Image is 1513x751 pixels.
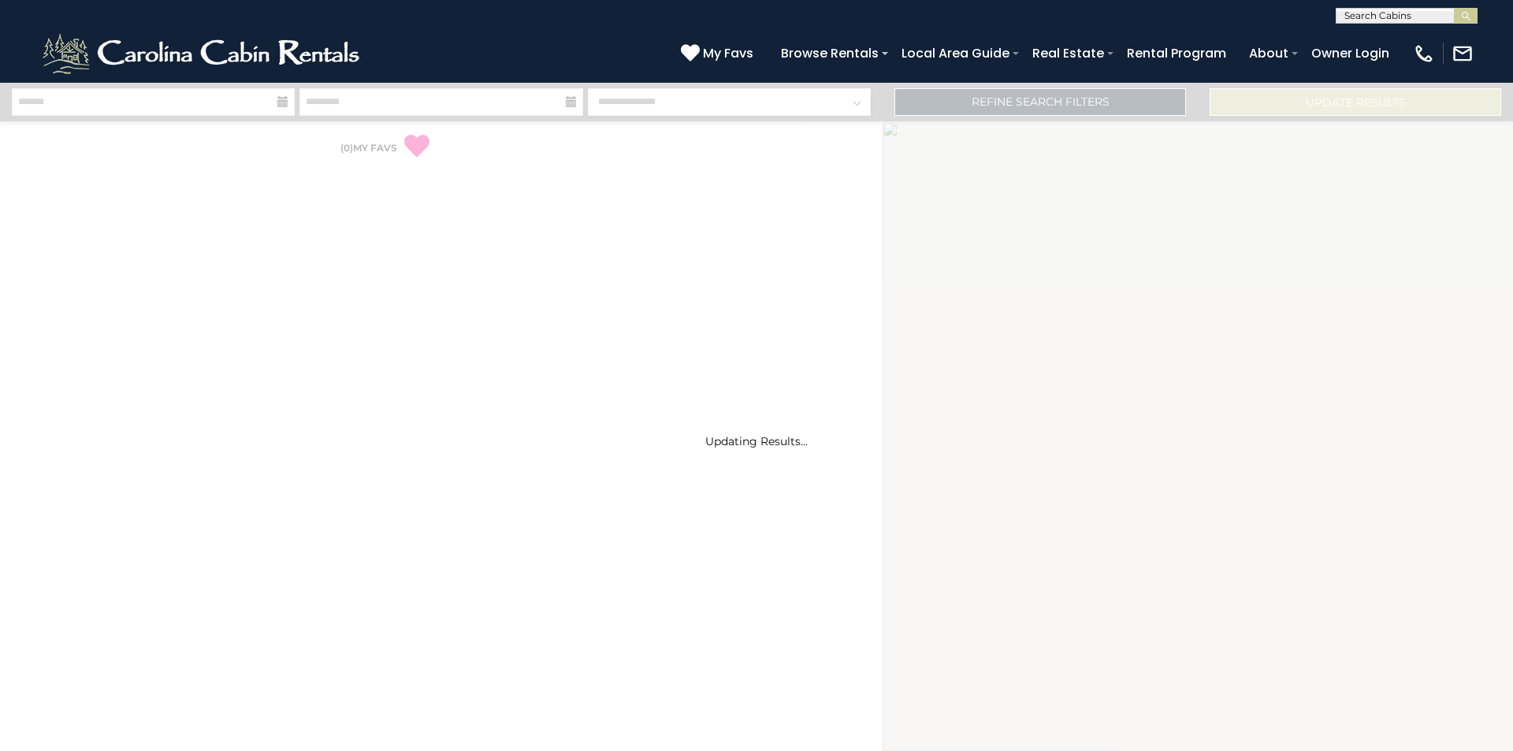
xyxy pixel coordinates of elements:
a: About [1241,39,1296,67]
img: mail-regular-white.png [1452,43,1474,65]
a: Local Area Guide [894,39,1017,67]
img: White-1-2.png [39,30,366,77]
span: My Favs [703,43,753,63]
a: My Favs [681,43,757,64]
a: Rental Program [1119,39,1234,67]
img: phone-regular-white.png [1413,43,1435,65]
a: Browse Rentals [773,39,887,67]
a: Real Estate [1024,39,1112,67]
a: Owner Login [1303,39,1397,67]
